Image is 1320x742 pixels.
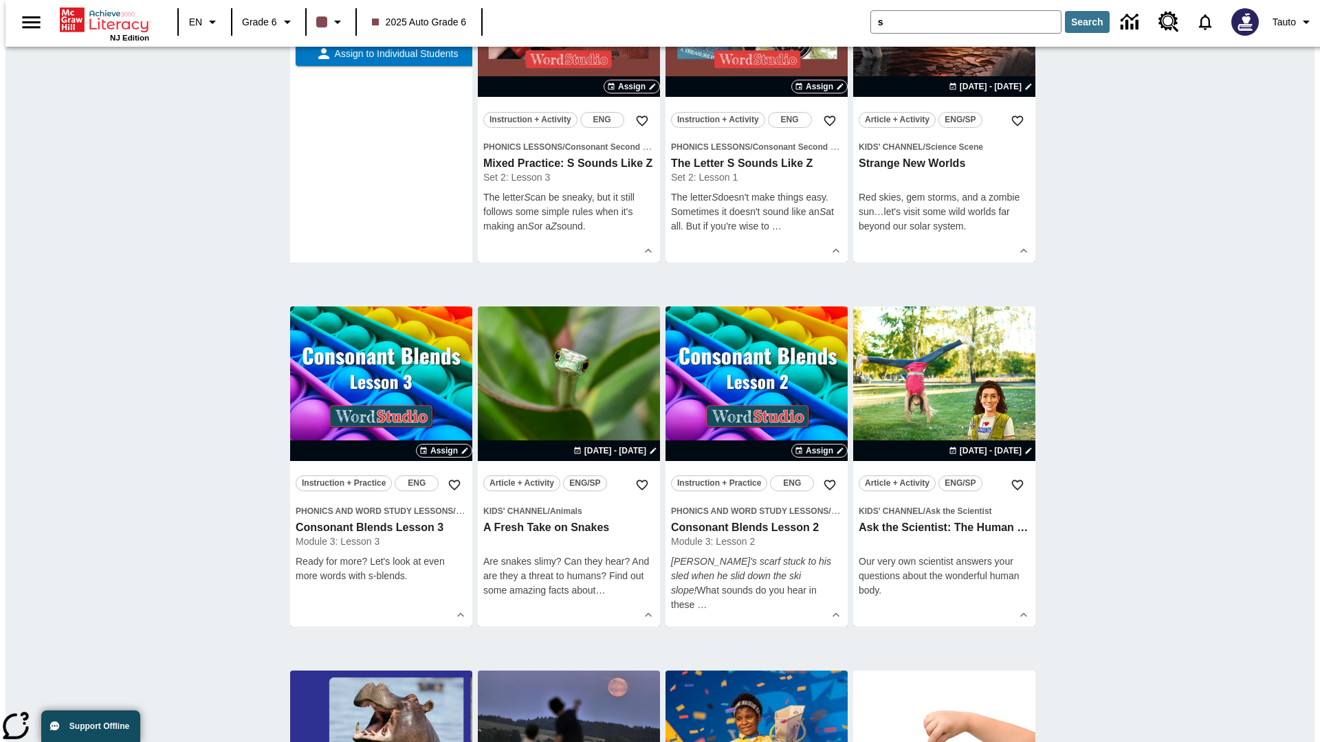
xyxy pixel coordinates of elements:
[859,504,1030,518] span: Topic: Kids' Channel/Ask the Scientist
[938,112,982,128] button: ENG/SP
[806,80,833,93] span: Assign
[302,476,386,491] span: Instruction + Practice
[817,473,842,497] button: Add to Favorites
[372,15,467,30] span: 2025 Auto Grade 6
[483,142,562,152] span: Phonics Lessons
[768,112,812,128] button: ENG
[677,113,759,127] span: Instruction + Activity
[630,473,654,497] button: Add to Favorites
[960,445,1022,457] span: [DATE] - [DATE]
[865,113,929,127] span: Article + Activity
[671,157,842,171] h3: The Letter S Sounds Like Z
[859,142,923,152] span: Kids' Channel
[483,506,548,516] span: Kids' Channel
[831,506,904,516] span: Consonant Blends
[671,139,842,154] span: Topic: Phonics Lessons/Consonant Second Sounds
[483,475,560,491] button: Article + Activity
[548,506,550,516] span: /
[580,112,624,128] button: ENG
[859,521,1030,535] h3: Ask the Scientist: The Human Body
[665,306,848,627] div: lesson details
[41,710,140,742] button: Support Offline
[528,221,534,232] em: S
[638,240,659,261] button: Show Details
[783,476,801,491] span: ENG
[183,10,227,34] button: Language: EN, Select a language
[938,475,982,491] button: ENG/SP
[311,10,351,34] button: Class color is dark brown. Change class color
[483,112,577,128] button: Instruction + Activity
[671,521,842,535] h3: Consonant Blends Lesson 2
[671,504,842,518] span: Topic: Phonics and Word Study Lessons/Consonant Blends
[593,585,596,596] span: t
[671,554,842,612] p: What sounds do you hear in these
[478,306,660,627] div: lesson details
[671,556,831,596] em: [PERSON_NAME]'s scarf stuck to his sled when he slid down the ski slope!
[571,445,660,457] button: Aug 26 - Aug 26 Choose Dates
[859,554,1030,598] div: Our very own scientist answers your questions about the wonderful human body.
[483,157,654,171] h3: Mixed Practice: S Sounds Like Z
[871,11,1061,33] input: search field
[550,506,582,516] span: Animals
[1267,10,1320,34] button: Profile/Settings
[189,15,202,30] span: EN
[290,306,472,627] div: lesson details
[296,506,453,516] span: Phonics and Word Study Lessons
[826,605,846,625] button: Show Details
[1005,109,1030,133] button: Add to Favorites
[562,142,564,152] span: /
[489,476,554,491] span: Article + Activity
[946,445,1035,457] button: Aug 24 - Aug 24 Choose Dates
[791,80,848,93] button: Assign Choose Dates
[671,142,750,152] span: Phonics Lessons
[563,475,607,491] button: ENG/SP
[791,444,848,458] button: Assign Choose Dates
[630,109,654,133] button: Add to Favorites
[671,475,767,491] button: Instruction + Practice
[110,34,149,42] span: NJ Edition
[595,585,605,596] span: …
[242,15,277,30] span: Grade 6
[817,109,842,133] button: Add to Favorites
[483,504,654,518] span: Topic: Kids' Channel/Animals
[604,80,660,93] button: Assign Choose Dates
[753,142,861,152] span: Consonant Second Sounds
[923,142,925,152] span: /
[923,506,925,516] span: /
[859,157,1030,171] h3: Strange New Worlds
[1065,11,1110,33] button: Search
[483,190,654,234] p: The letter can be sneaky, but it still follows some simple rules when it's making an or a sound.
[483,521,654,535] h3: A Fresh Take on Snakes
[565,142,673,152] span: Consonant Second Sounds
[551,221,557,232] em: Z
[960,80,1022,93] span: [DATE] - [DATE]
[1273,15,1296,30] span: Tauto
[296,521,467,535] h3: Consonant Blends Lesson 3
[772,221,782,232] span: …
[865,476,929,491] span: Article + Activity
[946,80,1035,93] button: Aug 24 - Aug 24 Choose Dates
[296,475,392,491] button: Instruction + Practice
[430,445,458,457] span: Assign
[456,506,529,516] span: Consonant Blends
[442,473,467,497] button: Add to Favorites
[60,5,149,42] div: Home
[489,113,571,127] span: Instruction + Activity
[584,445,646,457] span: [DATE] - [DATE]
[483,139,654,154] span: Topic: Phonics Lessons/Consonant Second Sounds
[671,506,828,516] span: Phonics and Word Study Lessons
[770,475,814,491] button: ENG
[859,139,1030,154] span: Topic: Kids' Channel/Science Scene
[945,476,976,491] span: ENG/SP
[1005,473,1030,497] button: Add to Favorites
[1231,8,1259,36] img: Avatar
[697,599,707,610] span: …
[781,113,799,127] span: ENG
[593,113,611,127] span: ENG
[859,190,1030,234] div: Red skies, gem storms, and a zombie sun…let's visit some wild worlds far beyond our solar system.
[1112,3,1150,41] a: Data Center
[408,476,426,491] span: ENG
[925,142,983,152] span: Science Scene
[712,192,718,203] em: S
[332,47,459,61] span: Assign to Individual Students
